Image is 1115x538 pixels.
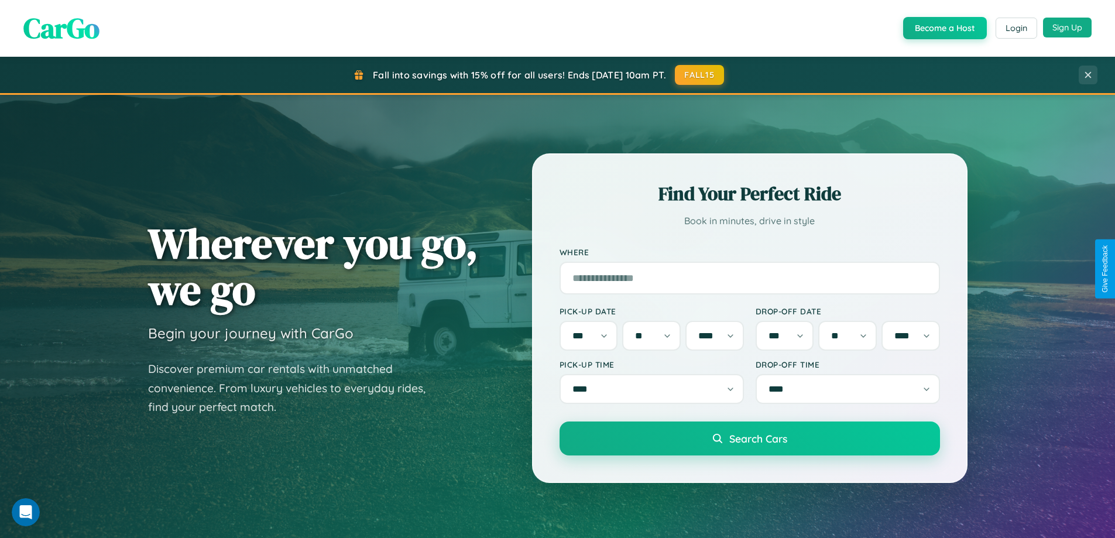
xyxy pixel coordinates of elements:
label: Pick-up Time [560,359,744,369]
button: FALL15 [675,65,724,85]
p: Discover premium car rentals with unmatched convenience. From luxury vehicles to everyday rides, ... [148,359,441,417]
label: Where [560,247,940,257]
button: Sign Up [1043,18,1092,37]
iframe: Intercom live chat [12,498,40,526]
span: CarGo [23,9,100,47]
label: Pick-up Date [560,306,744,316]
p: Book in minutes, drive in style [560,213,940,229]
h2: Find Your Perfect Ride [560,181,940,207]
h1: Wherever you go, we go [148,220,478,313]
button: Become a Host [903,17,987,39]
h3: Begin your journey with CarGo [148,324,354,342]
span: Search Cars [729,432,787,445]
label: Drop-off Time [756,359,940,369]
span: Fall into savings with 15% off for all users! Ends [DATE] 10am PT. [373,69,666,81]
label: Drop-off Date [756,306,940,316]
button: Login [996,18,1037,39]
div: Give Feedback [1101,245,1109,293]
button: Search Cars [560,422,940,455]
